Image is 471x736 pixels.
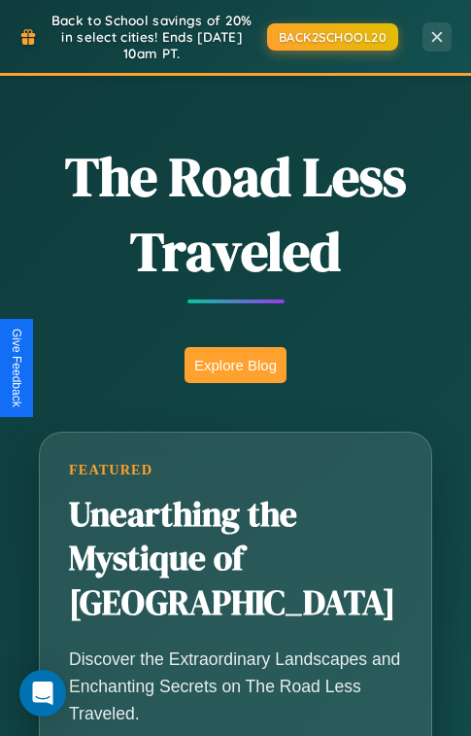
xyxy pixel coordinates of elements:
[10,329,23,407] div: Give Feedback
[19,670,66,717] div: Open Intercom Messenger
[267,23,399,51] button: BACK2SCHOOL20
[69,493,402,626] h2: Unearthing the Mystique of [GEOGRAPHIC_DATA]
[47,12,257,61] span: Back to School savings of 20% in select cities! Ends [DATE] 10am PT.
[69,462,402,478] div: Featured
[185,347,286,383] button: Explore Blog
[69,646,402,727] p: Discover the Extraordinary Landscapes and Enchanting Secrets on The Road Less Traveled.
[39,139,432,289] h1: The Road Less Traveled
